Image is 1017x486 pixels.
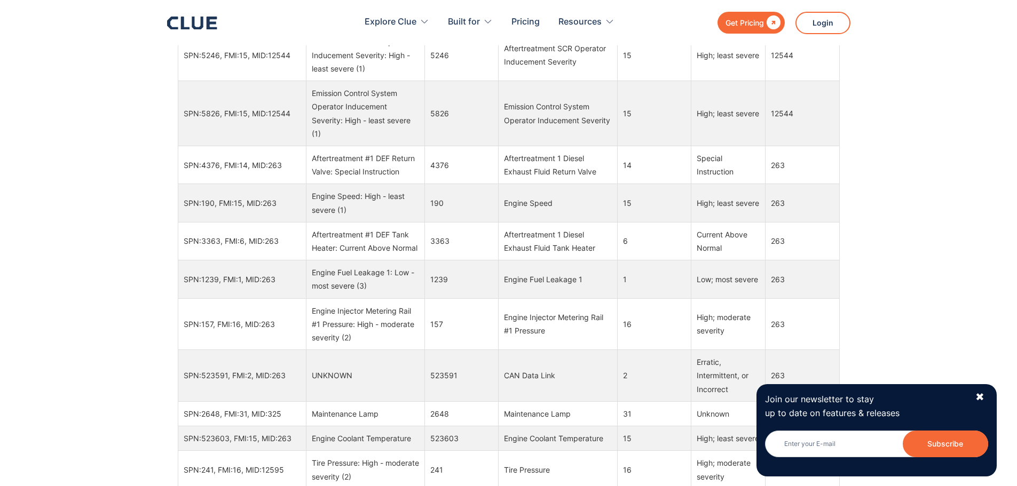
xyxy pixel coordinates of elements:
[504,100,611,126] div: Emission Control System Operator Inducement Severity
[766,29,839,81] td: 12544
[178,81,306,146] td: SPN:5826, FMI:15, MID:12544
[691,401,766,426] td: Unknown
[766,350,839,402] td: 263
[697,456,760,483] div: High; moderate severity
[178,260,306,298] td: SPN:1239, FMI:1, MID:263
[697,355,760,396] div: Erratic, Intermittent, or Incorrect
[312,86,419,140] div: Emission Control System Operator Inducement Severity: High - least severe (1)
[178,146,306,184] td: SPN:4376, FMI:14, MID:263
[504,152,611,178] div: Aftertreatment 1 Diesel Exhaust Fluid Return Valve
[312,228,419,254] div: Aftertreatment #1 DEF Tank Heater: Current Above Normal
[365,5,429,39] div: Explore Clue
[718,12,785,34] a: Get Pricing
[766,298,839,350] td: 263
[766,260,839,298] td: 263
[178,401,306,426] td: SPN:2648, FMI:31, MID:325
[617,222,691,260] td: 6
[764,16,781,29] div: 
[425,184,499,222] td: 190
[691,260,766,298] td: Low; most severe
[765,431,988,457] input: Enter your E-mail
[617,184,691,222] td: 15
[697,310,760,337] div: High; moderate severity
[795,12,850,34] a: Login
[975,391,984,404] div: ✖
[558,5,614,39] div: Resources
[312,456,419,483] div: Tire Pressure: High - moderate severity (2)
[617,401,691,426] td: 31
[766,222,839,260] td: 263
[697,432,760,445] div: High; least severe
[312,432,419,445] div: Engine Coolant Temperature
[726,16,764,29] div: Get Pricing
[766,81,839,146] td: 12544
[178,426,306,451] td: SPN:523603, FMI:15, MID:263
[178,350,306,402] td: SPN:523591, FMI:2, MID:263
[306,350,424,402] td: UNKNOWN
[312,407,419,420] div: Maintenance Lamp
[697,107,760,120] div: High; least severe
[312,35,419,76] div: Aftertreatment SCR Operator Inducement Severity: High - least severe (1)
[178,29,306,81] td: SPN:5246, FMI:15, MID:12544
[425,146,499,184] td: 4376
[425,29,499,81] td: 5246
[425,222,499,260] td: 3363
[697,228,760,254] div: Current Above Normal
[499,184,617,222] td: Engine Speed
[617,350,691,402] td: 2
[504,273,611,286] div: Engine Fuel Leakage 1
[504,228,611,254] div: Aftertreatment 1 Diesel Exhaust Fluid Tank Heater
[425,350,499,402] td: 523591
[312,152,419,178] div: Aftertreatment #1 DEF Return Valve: Special Instruction
[617,298,691,350] td: 16
[765,393,966,419] p: Join our newsletter to stay up to date on features & releases
[766,146,839,184] td: 263
[178,184,306,222] td: SPN:190, FMI:15, MID:263
[697,196,760,210] div: High; least severe
[511,5,540,39] a: Pricing
[617,260,691,298] td: 1
[617,426,691,451] td: 15
[499,350,617,402] td: CAN Data Link
[504,42,611,68] div: Aftertreatment SCR Operator Inducement Severity
[504,432,611,445] div: Engine Coolant Temperature
[178,298,306,350] td: SPN:157, FMI:16, MID:263
[617,146,691,184] td: 14
[558,5,602,39] div: Resources
[425,260,499,298] td: 1239
[617,81,691,146] td: 15
[697,49,760,62] div: High; least severe
[903,431,988,457] input: Subscribe
[425,81,499,146] td: 5826
[448,5,493,39] div: Built for
[365,5,416,39] div: Explore Clue
[504,310,611,337] div: Engine Injector Metering Rail #1 Pressure
[425,401,499,426] td: 2648
[697,152,760,178] div: Special Instruction
[617,29,691,81] td: 15
[448,5,480,39] div: Built for
[312,266,419,292] div: Engine Fuel Leakage 1: Low - most severe (3)
[312,304,419,345] div: Engine Injector Metering Rail #1 Pressure: High - moderate severity (2)
[766,184,839,222] td: 263
[178,222,306,260] td: SPN:3363, FMI:6, MID:263
[312,189,419,216] div: Engine Speed: High - least severe (1)
[425,426,499,451] td: 523603
[425,298,499,350] td: 157
[504,407,611,420] div: Maintenance Lamp
[765,431,988,468] form: Newsletter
